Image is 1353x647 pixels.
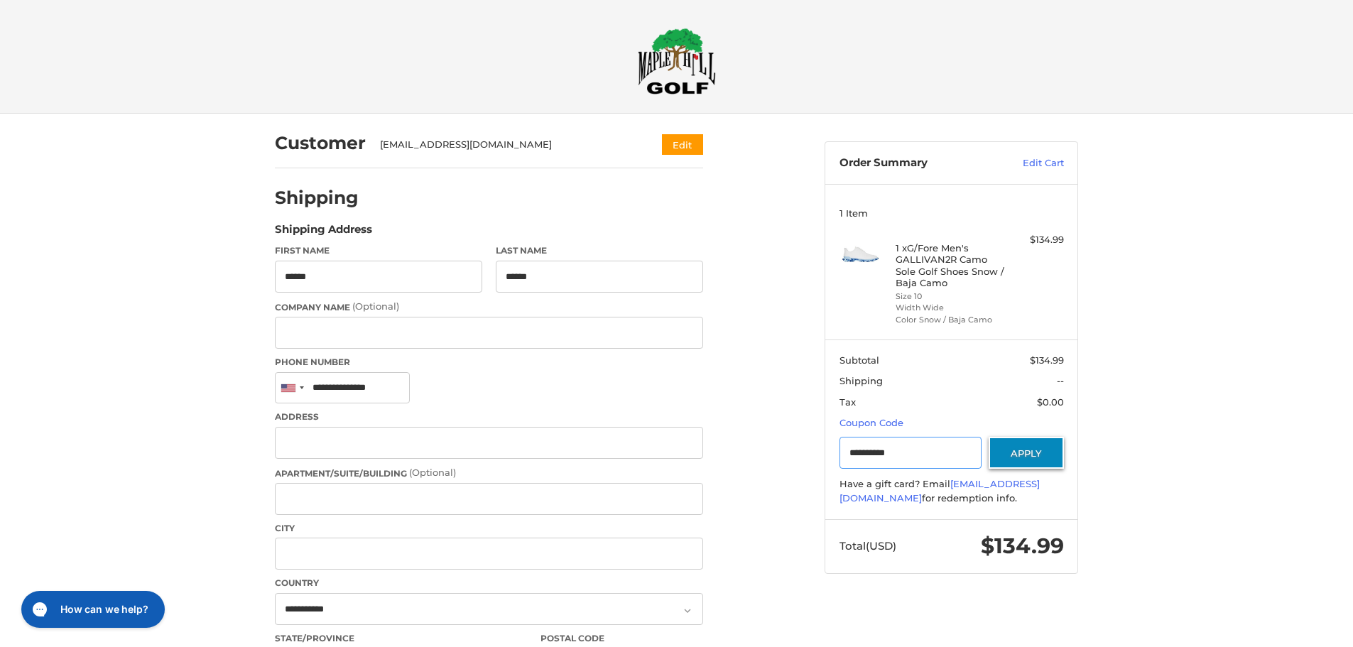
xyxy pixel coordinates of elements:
input: Gift Certificate or Coupon Code [839,437,982,469]
iframe: Gorgias live chat messenger [14,586,169,633]
button: Edit [662,134,703,155]
a: [EMAIL_ADDRESS][DOMAIN_NAME] [839,478,1040,504]
h3: Order Summary [839,156,992,170]
span: $134.99 [1030,354,1064,366]
a: Coupon Code [839,417,903,428]
div: $134.99 [1008,233,1064,247]
span: -- [1057,375,1064,386]
img: Maple Hill Golf [638,28,716,94]
label: Phone Number [275,356,703,369]
li: Width Wide [896,302,1004,314]
h2: Customer [275,132,366,154]
li: Color Snow / Baja Camo [896,314,1004,326]
small: (Optional) [409,467,456,478]
span: Subtotal [839,354,879,366]
div: Have a gift card? Email for redemption info. [839,477,1064,505]
span: $134.99 [981,533,1064,559]
label: Last Name [496,244,703,257]
span: Total (USD) [839,539,896,553]
label: Country [275,577,703,589]
label: Company Name [275,300,703,314]
div: United States: +1 [276,373,308,403]
label: Address [275,411,703,423]
legend: Shipping Address [275,222,372,244]
label: First Name [275,244,482,257]
a: Edit Cart [992,156,1064,170]
div: [EMAIL_ADDRESS][DOMAIN_NAME] [380,138,635,152]
h4: 1 x G/Fore Men's GALLIVAN2R Camo Sole Golf Shoes Snow / Baja Camo [896,242,1004,288]
h2: Shipping [275,187,359,209]
small: (Optional) [352,300,399,312]
button: Apply [989,437,1064,469]
h3: 1 Item [839,207,1064,219]
label: Postal Code [540,632,704,645]
label: City [275,522,703,535]
label: Apartment/Suite/Building [275,466,703,480]
span: Tax [839,396,856,408]
li: Size 10 [896,290,1004,303]
span: Shipping [839,375,883,386]
label: State/Province [275,632,526,645]
span: $0.00 [1037,396,1064,408]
